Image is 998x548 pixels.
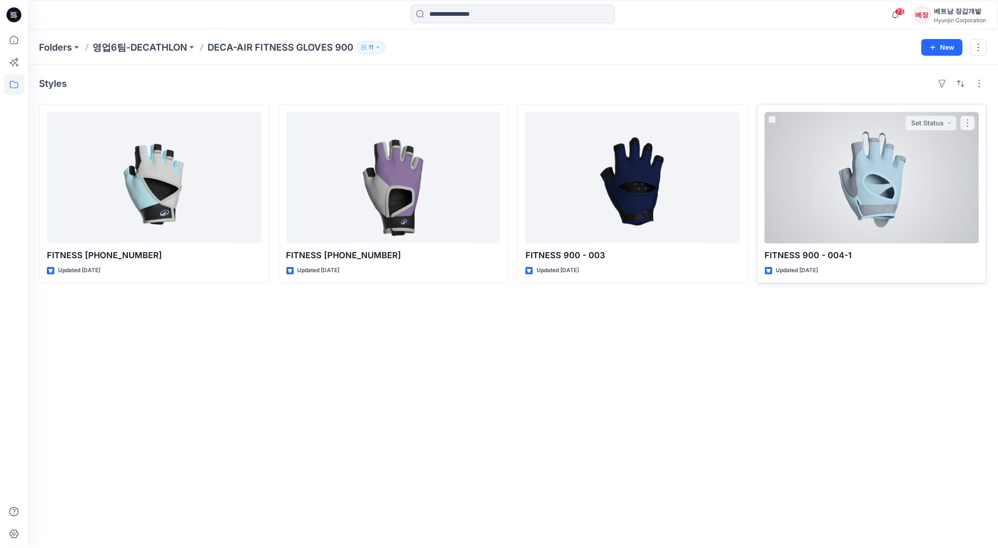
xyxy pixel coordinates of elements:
p: Updated [DATE] [298,266,340,275]
a: Folders [39,41,72,54]
p: Updated [DATE] [776,266,818,275]
span: 73 [895,8,905,15]
div: Hyunjin Corporation [934,17,986,24]
p: Updated [DATE] [537,266,579,275]
p: FITNESS [PHONE_NUMBER] [47,249,261,262]
a: FITNESS 900-008-1 [286,112,501,243]
a: FITNESS 900 - 004-1 [765,112,979,243]
p: DECA-AIR FITNESS GLOVES 900 [207,41,353,54]
p: 11 [369,42,373,52]
a: FITNESS 900-006-1 [47,112,261,243]
p: Updated [DATE] [58,266,100,275]
p: FITNESS [PHONE_NUMBER] [286,249,501,262]
div: 베트남 장갑개발 [934,6,986,17]
button: 11 [357,41,385,54]
button: New [921,39,963,56]
a: FITNESS 900 - 003 [525,112,740,243]
p: FITNESS 900 - 003 [525,249,740,262]
a: 영업6팀-DECATHLON [92,41,187,54]
h4: Styles [39,78,67,89]
div: 베장 [914,7,931,23]
p: FITNESS 900 - 004-1 [765,249,979,262]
